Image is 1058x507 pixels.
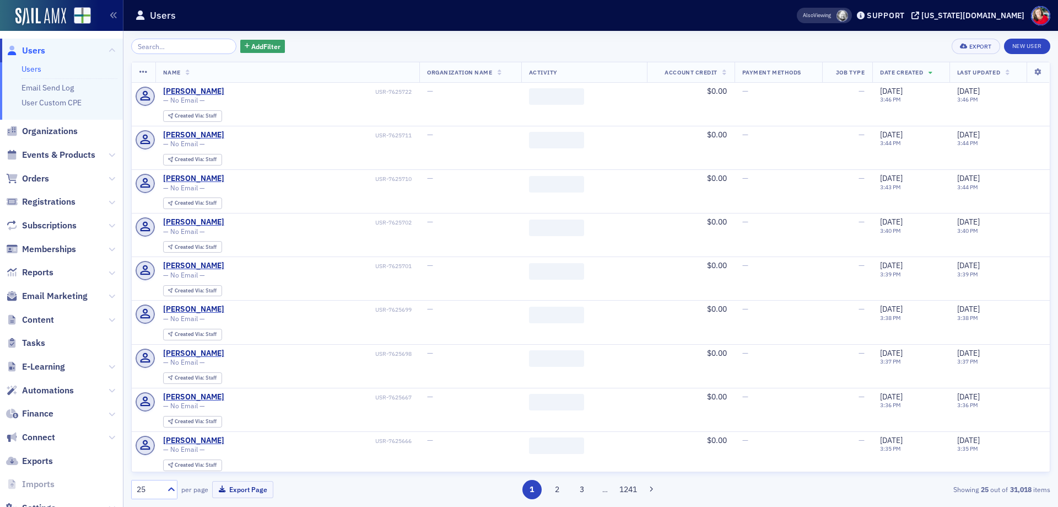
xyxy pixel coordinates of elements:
span: — No Email — [163,140,205,148]
span: ‌ [529,220,584,236]
span: [DATE] [957,130,980,140]
span: Reports [22,266,53,279]
span: [DATE] [880,260,903,270]
div: Staff [175,462,217,468]
span: [DATE] [880,173,903,183]
a: [PERSON_NAME] [163,392,224,402]
span: — [742,435,748,445]
span: E-Learning [22,361,65,373]
span: [DATE] [957,173,980,183]
span: — No Email — [163,96,205,104]
div: [PERSON_NAME] [163,174,224,184]
a: Email Marketing [6,290,88,302]
span: — [427,86,433,96]
span: [DATE] [880,304,903,314]
span: [DATE] [957,86,980,96]
a: New User [1004,39,1050,54]
span: Payment Methods [742,68,801,76]
span: — [742,86,748,96]
span: Events & Products [22,149,95,161]
a: Exports [6,455,53,467]
time: 3:37 PM [880,357,901,365]
span: — No Email — [163,314,205,323]
button: 1241 [619,480,638,499]
a: [PERSON_NAME] [163,349,224,359]
span: Users [22,45,45,57]
span: [DATE] [880,217,903,227]
span: — [742,304,748,314]
time: 3:44 PM [880,139,901,147]
span: [DATE] [957,348,980,358]
span: Exports [22,455,53,467]
div: USR-7625722 [226,88,412,95]
span: — [427,217,433,227]
span: ‌ [529,132,584,148]
time: 3:46 PM [880,95,901,103]
button: [US_STATE][DOMAIN_NAME] [911,12,1028,19]
span: — [859,130,865,140]
time: 3:46 PM [957,95,978,103]
div: Staff [175,113,217,119]
time: 3:36 PM [880,401,901,409]
span: $0.00 [707,348,727,358]
span: Orders [22,173,49,185]
div: Staff [175,419,217,425]
div: Export [969,44,992,50]
span: $0.00 [707,130,727,140]
a: [PERSON_NAME] [163,87,224,97]
a: Registrations [6,196,75,208]
span: — [427,173,433,183]
span: Organizations [22,125,78,137]
span: Created Via : [175,374,206,381]
div: 25 [137,484,161,495]
img: SailAMX [74,7,91,24]
div: Created Via: Staff [163,110,222,122]
span: $0.00 [707,304,727,314]
a: View Homepage [66,7,91,26]
time: 3:38 PM [880,314,901,322]
a: Automations [6,385,74,397]
span: — [427,260,433,270]
a: [PERSON_NAME] [163,305,224,314]
div: Support [867,10,905,20]
button: 1 [522,480,542,499]
a: Imports [6,478,55,490]
span: — [427,130,433,140]
span: [DATE] [880,392,903,402]
span: $0.00 [707,217,727,227]
div: Created Via: Staff [163,460,222,471]
span: ‌ [529,437,584,454]
span: — [742,130,748,140]
div: USR-7625702 [226,219,412,226]
div: Created Via: Staff [163,241,222,253]
button: Export [952,39,1000,54]
div: USR-7625710 [226,175,412,183]
span: Created Via : [175,418,206,425]
span: Name [163,68,181,76]
time: 3:40 PM [957,227,978,234]
div: Showing out of items [752,484,1050,494]
a: Users [21,64,41,74]
div: Staff [175,244,217,250]
span: Account Credit [665,68,717,76]
time: 3:44 PM [957,183,978,191]
span: — [859,435,865,445]
div: Created Via: Staff [163,285,222,297]
strong: 31,018 [1008,484,1033,494]
div: Staff [175,157,217,163]
div: Created Via: Staff [163,198,222,209]
a: SailAMX [15,8,66,25]
span: Created Via : [175,112,206,119]
span: [DATE] [957,435,980,445]
a: Email Send Log [21,83,74,93]
span: … [597,484,613,494]
a: Connect [6,431,55,444]
div: USR-7625699 [226,306,412,313]
span: Activity [529,68,558,76]
a: User Custom CPE [21,98,82,108]
span: ‌ [529,307,584,323]
span: Automations [22,385,74,397]
span: — [859,260,865,270]
span: $0.00 [707,86,727,96]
